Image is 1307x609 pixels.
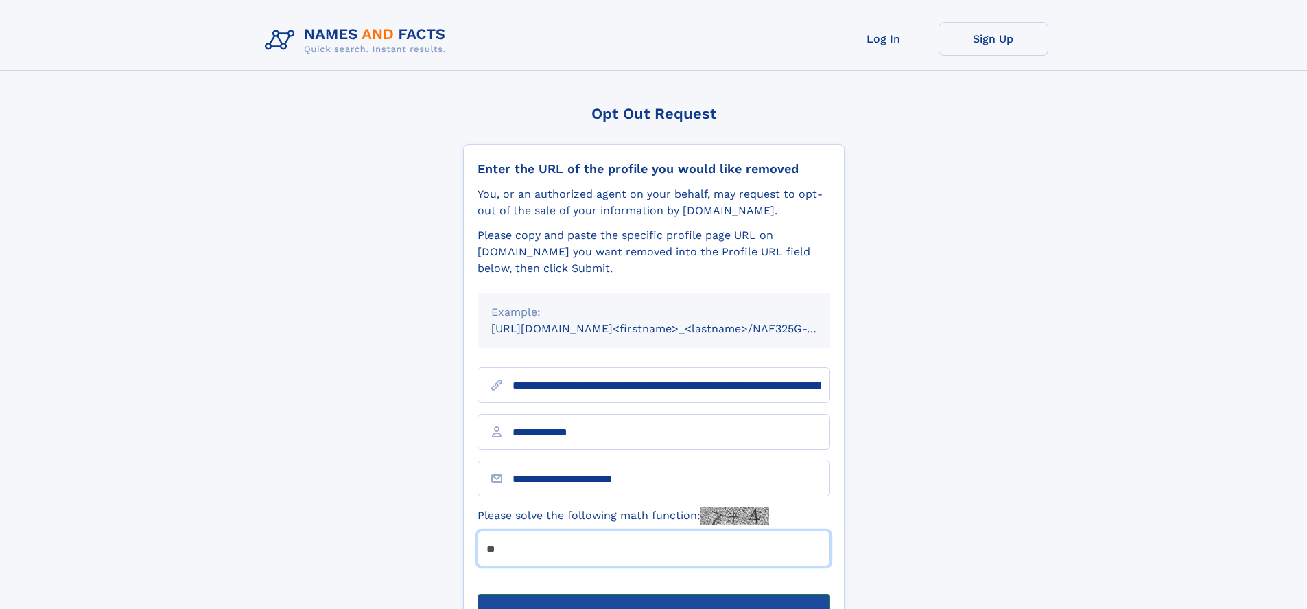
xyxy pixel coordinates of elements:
[939,22,1048,56] a: Sign Up
[491,322,856,335] small: [URL][DOMAIN_NAME]<firstname>_<lastname>/NAF325G-xxxxxxxx
[478,161,830,176] div: Enter the URL of the profile you would like removed
[829,22,939,56] a: Log In
[478,227,830,277] div: Please copy and paste the specific profile page URL on [DOMAIN_NAME] you want removed into the Pr...
[491,304,816,321] div: Example:
[463,105,845,122] div: Opt Out Request
[259,22,457,59] img: Logo Names and Facts
[478,186,830,219] div: You, or an authorized agent on your behalf, may request to opt-out of the sale of your informatio...
[478,507,769,525] label: Please solve the following math function:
